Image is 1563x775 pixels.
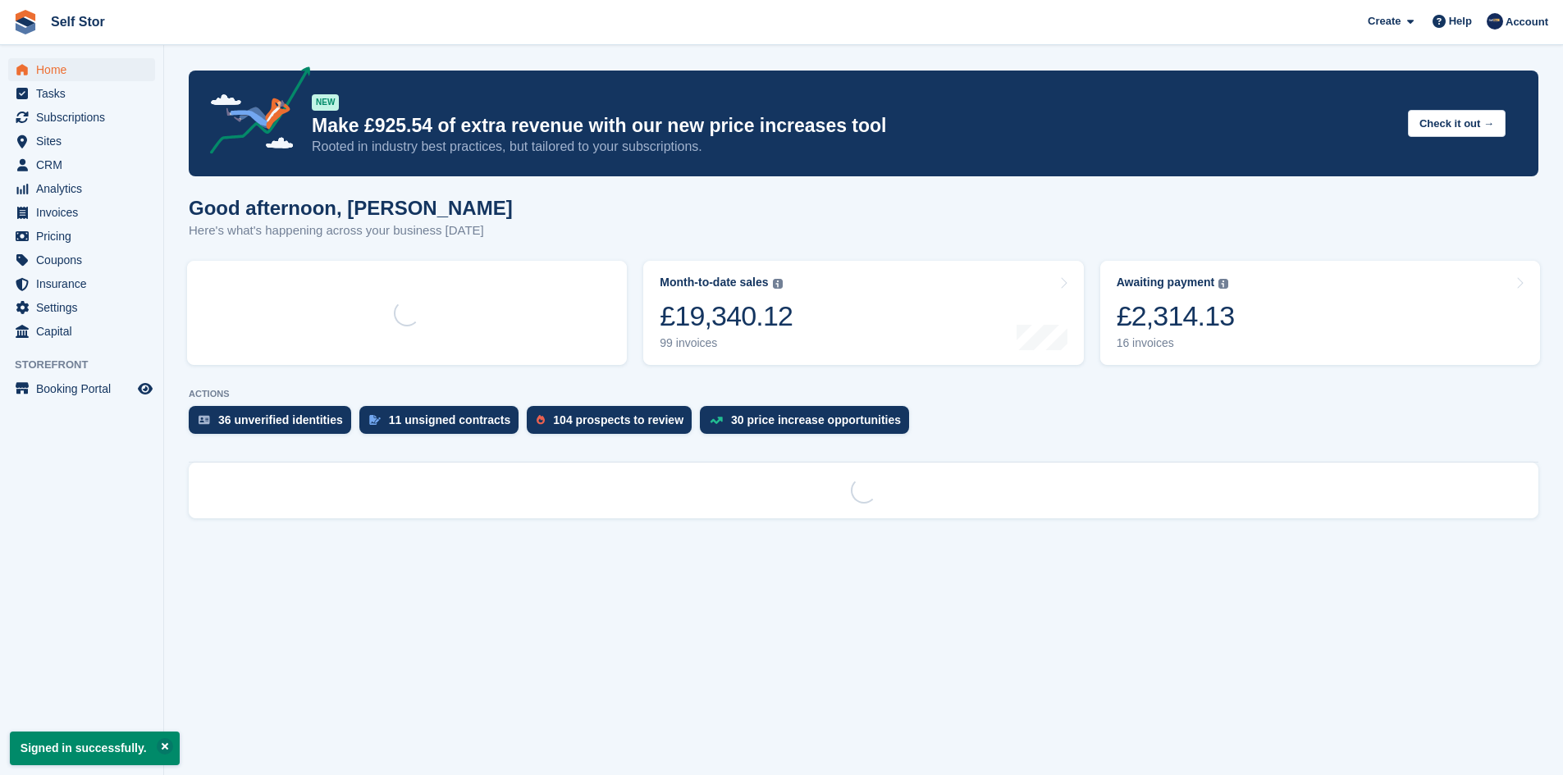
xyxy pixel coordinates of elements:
a: Preview store [135,379,155,399]
a: menu [8,377,155,400]
a: menu [8,320,155,343]
p: ACTIONS [189,389,1538,399]
a: menu [8,248,155,271]
span: Help [1449,13,1472,30]
img: prospect-51fa495bee0391a8d652442698ab0144808aea92771e9ea1ae160a38d050c398.svg [537,415,545,425]
span: Insurance [36,272,135,295]
div: Awaiting payment [1117,276,1215,289]
span: Booking Portal [36,377,135,400]
div: 16 invoices [1117,336,1235,350]
span: Pricing [36,225,135,248]
img: price_increase_opportunities-93ffe204e8149a01c8c9dc8f82e8f89637d9d84a8eef4429ea346261dce0b2c0.svg [710,417,723,424]
span: Coupons [36,248,135,271]
img: contract_signature_icon-13c848040528278c33f63329250d36e43548de30e8caae1d1a13099fd9432cc5.svg [369,415,381,425]
p: Make £925.54 of extra revenue with our new price increases tool [312,114,1395,138]
a: Self Stor [44,8,112,35]
span: Storefront [15,357,163,373]
span: Account [1506,14,1548,30]
a: menu [8,225,155,248]
span: Subscriptions [36,106,135,129]
div: 99 invoices [660,336,793,350]
h1: Good afternoon, [PERSON_NAME] [189,197,513,219]
img: price-adjustments-announcement-icon-8257ccfd72463d97f412b2fc003d46551f7dbcb40ab6d574587a9cd5c0d94... [196,66,311,160]
span: Capital [36,320,135,343]
a: menu [8,58,155,81]
a: Awaiting payment £2,314.13 16 invoices [1100,261,1540,365]
a: Month-to-date sales £19,340.12 99 invoices [643,261,1083,365]
span: CRM [36,153,135,176]
span: Settings [36,296,135,319]
div: Month-to-date sales [660,276,768,289]
p: Signed in successfully. [10,732,180,765]
p: Rooted in industry best practices, but tailored to your subscriptions. [312,138,1395,156]
p: Here's what's happening across your business [DATE] [189,221,513,240]
img: icon-info-grey-7440780725fd019a000dd9b08b2336e03edf1995a4989e88bcd33f0948082b44.svg [773,279,783,289]
img: stora-icon-8386f47178a22dfd0bd8f6a31ec36ba5ce8667c1dd55bd0f319d3a0aa187defe.svg [13,10,38,34]
a: menu [8,296,155,319]
a: menu [8,153,155,176]
div: 104 prospects to review [553,413,683,426]
img: verify_identity-adf6edd0f0f0b5bbfe63781bf79b02c33cf7c696d77639b501bdc392416b5a36.svg [199,415,210,425]
a: menu [8,106,155,129]
div: 30 price increase opportunities [731,413,901,426]
span: Sites [36,130,135,153]
div: 36 unverified identities [218,413,343,426]
a: 11 unsigned contracts [359,406,528,442]
span: Create [1368,13,1401,30]
a: 36 unverified identities [189,406,359,442]
span: Analytics [36,177,135,200]
a: menu [8,82,155,105]
div: NEW [312,94,339,111]
div: 11 unsigned contracts [389,413,511,426]
a: menu [8,272,155,295]
a: 104 prospects to review [527,406,700,442]
div: £19,340.12 [660,299,793,333]
a: menu [8,177,155,200]
a: 30 price increase opportunities [700,406,917,442]
span: Tasks [36,82,135,105]
span: Invoices [36,201,135,224]
img: Chris Rice [1487,13,1503,30]
span: Home [36,58,135,81]
div: £2,314.13 [1117,299,1235,333]
img: icon-info-grey-7440780725fd019a000dd9b08b2336e03edf1995a4989e88bcd33f0948082b44.svg [1218,279,1228,289]
a: menu [8,201,155,224]
a: menu [8,130,155,153]
button: Check it out → [1408,110,1506,137]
